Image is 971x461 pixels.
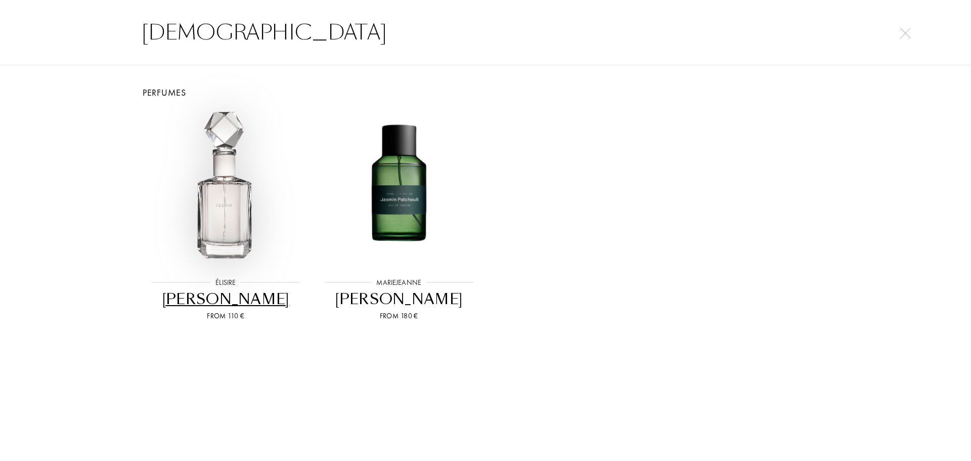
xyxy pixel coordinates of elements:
[321,110,477,266] img: Jasmin Patchouli
[139,99,313,334] a: Jasmin ParadisÉlisire[PERSON_NAME]From 110 €
[371,277,426,288] div: MarieJeanne
[317,311,482,321] div: From 180 €
[148,110,303,266] img: Jasmin Paradis
[900,28,911,38] img: cross.svg
[313,99,486,334] a: Jasmin PatchouliMarieJeanne[PERSON_NAME]From 180 €
[143,289,308,309] div: [PERSON_NAME]
[317,289,482,309] div: [PERSON_NAME]
[121,17,850,48] input: Search
[131,86,840,99] div: Perfumes
[210,277,241,288] div: Élisire
[143,311,308,321] div: From 110 €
